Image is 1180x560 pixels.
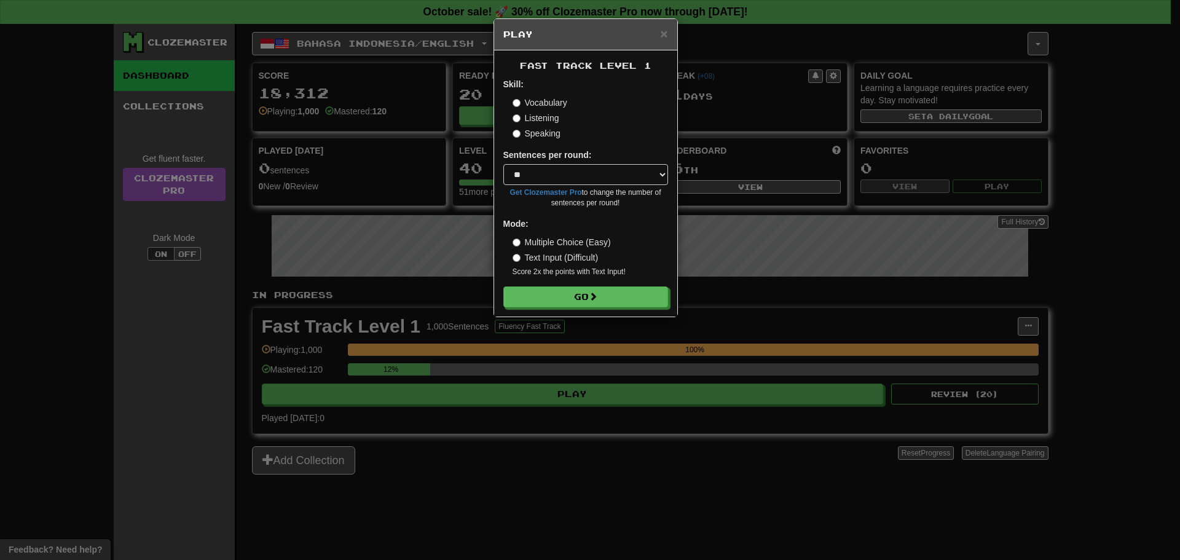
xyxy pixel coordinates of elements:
small: to change the number of sentences per round! [503,187,668,208]
button: Go [503,286,668,307]
label: Speaking [513,127,560,140]
span: Fast Track Level 1 [520,60,651,71]
label: Listening [513,112,559,124]
h5: Play [503,28,668,41]
strong: Mode: [503,219,529,229]
strong: Skill: [503,79,524,89]
label: Multiple Choice (Easy) [513,236,611,248]
label: Vocabulary [513,97,567,109]
label: Text Input (Difficult) [513,251,599,264]
input: Multiple Choice (Easy) [513,239,521,246]
label: Sentences per round: [503,149,592,161]
input: Speaking [513,130,521,138]
input: Vocabulary [513,99,521,107]
small: Score 2x the points with Text Input ! [513,267,668,277]
span: × [660,26,667,41]
input: Text Input (Difficult) [513,254,521,262]
input: Listening [513,114,521,122]
button: Close [660,27,667,40]
a: Get Clozemaster Pro [510,188,582,197]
